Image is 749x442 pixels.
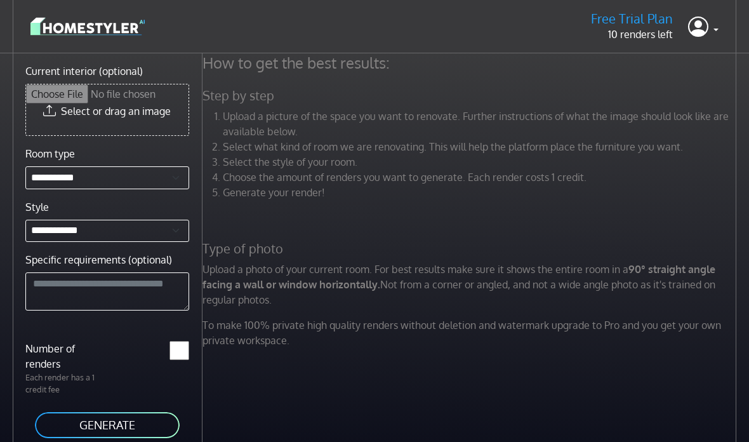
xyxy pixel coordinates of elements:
[223,185,739,200] li: Generate your render!
[18,372,107,396] p: Each render has a 1 credit fee
[223,170,739,185] li: Choose the amount of renders you want to generate. Each render costs 1 credit.
[34,411,181,439] button: GENERATE
[223,139,739,154] li: Select what kind of room we are renovating. This will help the platform place the furniture you w...
[25,199,49,215] label: Style
[25,146,75,161] label: Room type
[223,109,739,139] li: Upload a picture of the space you want to renovate. Further instructions of what the image should...
[18,341,107,372] label: Number of renders
[195,262,747,307] p: Upload a photo of your current room. For best results make sure it shows the entire room in a Not...
[195,53,747,72] h4: How to get the best results:
[591,11,673,27] h5: Free Trial Plan
[591,27,673,42] p: 10 renders left
[202,263,715,291] strong: 90° straight angle facing a wall or window horizontally.
[195,241,747,257] h5: Type of photo
[25,64,143,79] label: Current interior (optional)
[30,15,145,37] img: logo-3de290ba35641baa71223ecac5eacb59cb85b4c7fdf211dc9aaecaaee71ea2f8.svg
[223,154,739,170] li: Select the style of your room.
[195,88,747,104] h5: Step by step
[25,252,172,267] label: Specific requirements (optional)
[195,318,747,348] p: To make 100% private high quality renders without deletion and watermark upgrade to Pro and you g...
